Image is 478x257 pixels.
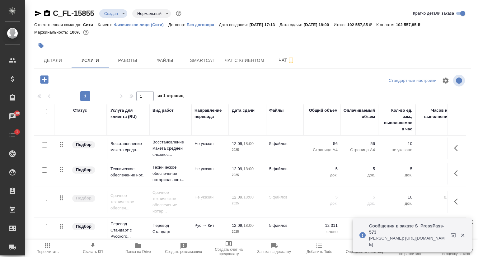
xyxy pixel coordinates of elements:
button: Показать кнопки [450,166,465,181]
p: Договор: [168,22,187,27]
p: 18:00 [243,195,254,199]
p: Подбор [76,223,91,230]
div: Статус [73,107,87,114]
p: 5 файлов [269,141,300,147]
span: Папка на Drive [125,250,151,254]
p: Подбор [76,167,91,173]
p: 12 311 [344,222,375,229]
span: Кратко детали заказа [413,10,454,16]
p: Срочное техническое обеспеч... [110,193,146,211]
p: Сообщения в заказе S_PressPass-573 [369,223,447,235]
button: Создать счет на предоплату [206,240,251,257]
button: 0.00 RUB; [82,28,90,36]
p: Подбор [76,142,91,148]
button: Нормальный [135,11,163,16]
span: Чат с клиентом [225,57,264,64]
div: Общий объем [309,107,338,114]
p: 5 [344,194,375,200]
p: [PERSON_NAME]: [URL][DOMAIN_NAME] [369,235,447,248]
button: Папка на Drive [115,240,161,257]
p: [DATE] 18:00 [304,22,334,27]
p: Страница А4 [344,147,375,153]
p: слово [344,229,375,235]
p: Маржинальность: [34,30,70,35]
p: 2025 [232,200,263,207]
button: Скачать КП [70,240,116,257]
a: C_FL-15855 [53,9,94,17]
div: Услуга для клиента (RU) [110,107,146,120]
a: Физическое лицо (Сити) [114,22,168,27]
div: Создан [132,9,171,18]
p: Не указан [194,141,226,147]
p: Ответственная команда: [34,22,83,27]
p: 102 557,85 ₽ [347,22,376,27]
p: 18:00 [243,166,254,171]
p: 5 [307,194,338,200]
p: док. [344,200,375,207]
button: Добавить услугу [36,73,53,86]
p: 12.09, [232,166,243,171]
button: Заявка на доставку [251,240,297,257]
span: Работы [113,57,143,64]
p: Подбор [76,195,91,201]
p: док. [381,172,412,178]
p: [DATE] 17:13 [250,22,280,27]
button: Создать рекламацию [161,240,206,257]
a: 1 [2,127,23,143]
span: Добавить Todo [307,250,332,254]
span: Скачать КП [83,250,103,254]
p: 5 [381,166,412,172]
div: Вид работ [152,107,174,114]
p: док. [381,200,412,207]
div: Оплачиваемый объем [344,107,375,120]
p: К оплате: [376,22,396,27]
td: 0.5 [415,191,453,213]
p: 100% [70,30,82,35]
p: 5 файлов [269,222,300,229]
button: Добавить тэг [34,39,48,53]
p: Восстановление макета средн... [110,141,146,153]
svg: Подписаться [287,57,295,64]
p: 12.09, [232,141,243,146]
button: Показать кнопки [450,141,465,156]
span: Детали [38,57,68,64]
button: Показать кнопки [450,194,465,209]
p: Сити [83,22,98,27]
div: Кол-во ед. изм., выполняемое в час [381,107,412,132]
div: Создан [99,9,127,18]
p: Итого: [334,22,347,27]
button: Определить тематику [342,240,387,257]
p: Техническое обеспечение нот... [110,166,146,178]
span: Чат [272,56,302,64]
p: Дата сдачи: [279,22,303,27]
p: Не указан [194,194,226,200]
p: Перевод Стандарт [152,222,188,235]
p: Перевод Стандарт с Русского... [110,221,146,240]
td: 1 [415,163,453,185]
td: 0 [415,138,453,159]
div: Часов на выполнение [419,107,450,120]
span: Определить тематику [346,250,383,254]
p: Страница А4 [307,147,338,153]
button: Скопировать ссылку [43,10,51,17]
div: Дата сдачи [232,107,255,114]
p: Рус → Кит [194,222,226,229]
div: Файлы [269,107,284,114]
span: 100 [10,110,24,116]
a: Без договора [187,22,219,27]
p: слово [307,229,338,235]
p: док. [344,172,375,178]
p: Клиент: [98,22,114,27]
p: 2025 [232,229,263,235]
p: Дата создания: [219,22,249,27]
p: Не указан [194,166,226,172]
p: 12 311 [307,222,338,229]
p: не указано [381,147,412,153]
p: 18:00 [243,141,254,146]
span: Заявка на доставку [257,250,291,254]
span: Smartcat [187,57,217,64]
span: 1 [12,129,22,135]
p: 5 файлов [269,166,300,172]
